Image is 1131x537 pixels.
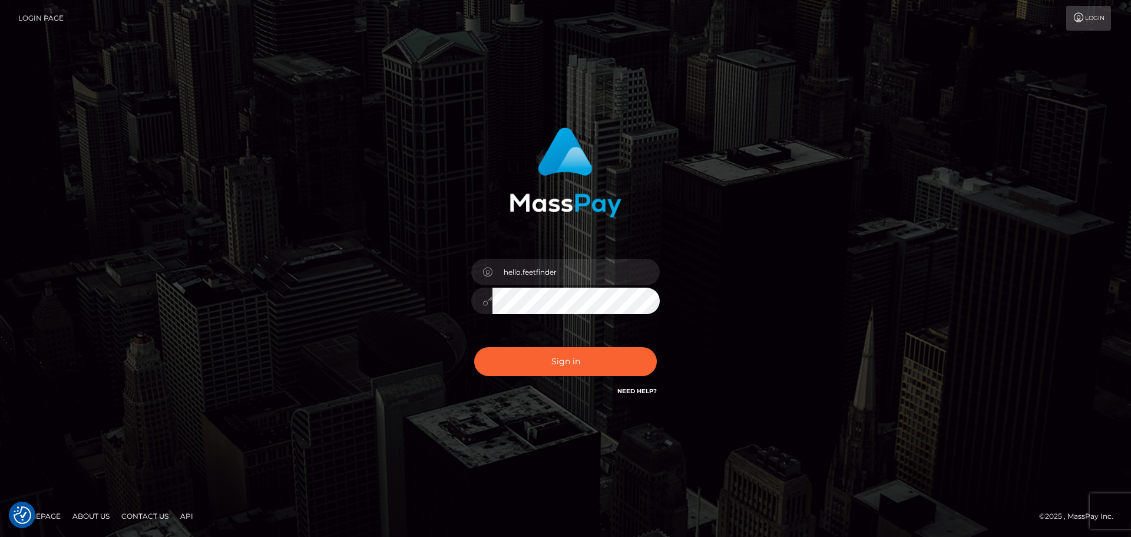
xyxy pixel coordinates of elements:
[617,387,657,395] a: Need Help?
[14,506,31,524] button: Consent Preferences
[1066,6,1111,31] a: Login
[492,259,660,285] input: Username...
[18,6,64,31] a: Login Page
[1039,510,1122,523] div: © 2025 , MassPay Inc.
[474,347,657,376] button: Sign in
[14,506,31,524] img: Revisit consent button
[117,507,173,525] a: Contact Us
[510,127,621,218] img: MassPay Login
[13,507,65,525] a: Homepage
[176,507,198,525] a: API
[68,507,114,525] a: About Us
